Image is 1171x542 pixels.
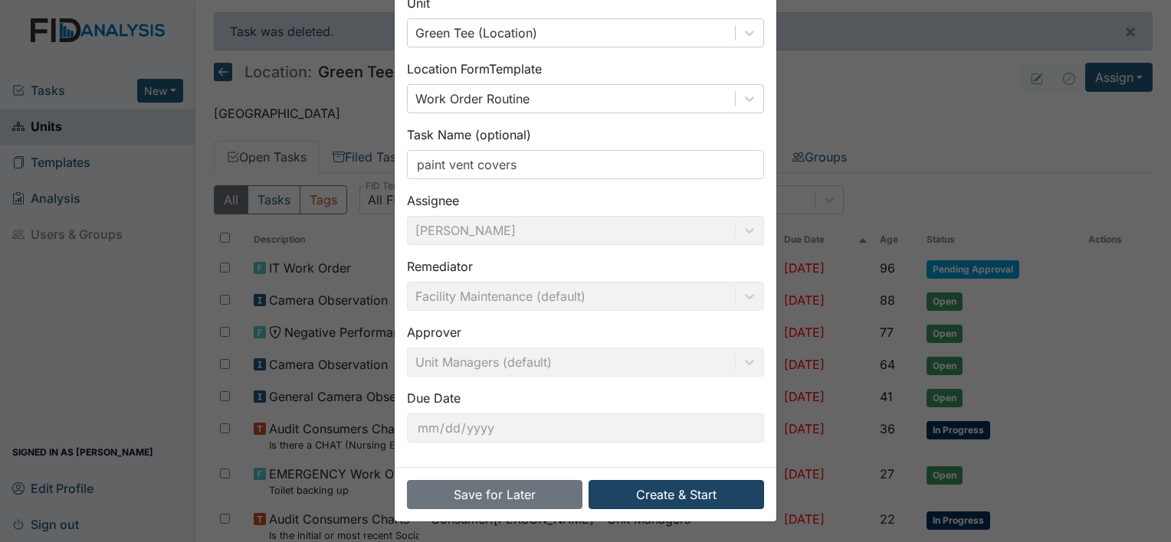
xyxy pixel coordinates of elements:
label: Assignee [407,191,459,210]
label: Approver [407,323,461,341]
label: Due Date [407,389,461,407]
button: Save for Later [407,480,582,509]
button: Create & Start [589,480,764,509]
label: Location Form Template [407,60,542,78]
label: Task Name (optional) [407,126,531,144]
div: Green Tee (Location) [415,24,537,42]
label: Remediator [407,257,473,276]
div: Work Order Routine [415,90,530,108]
